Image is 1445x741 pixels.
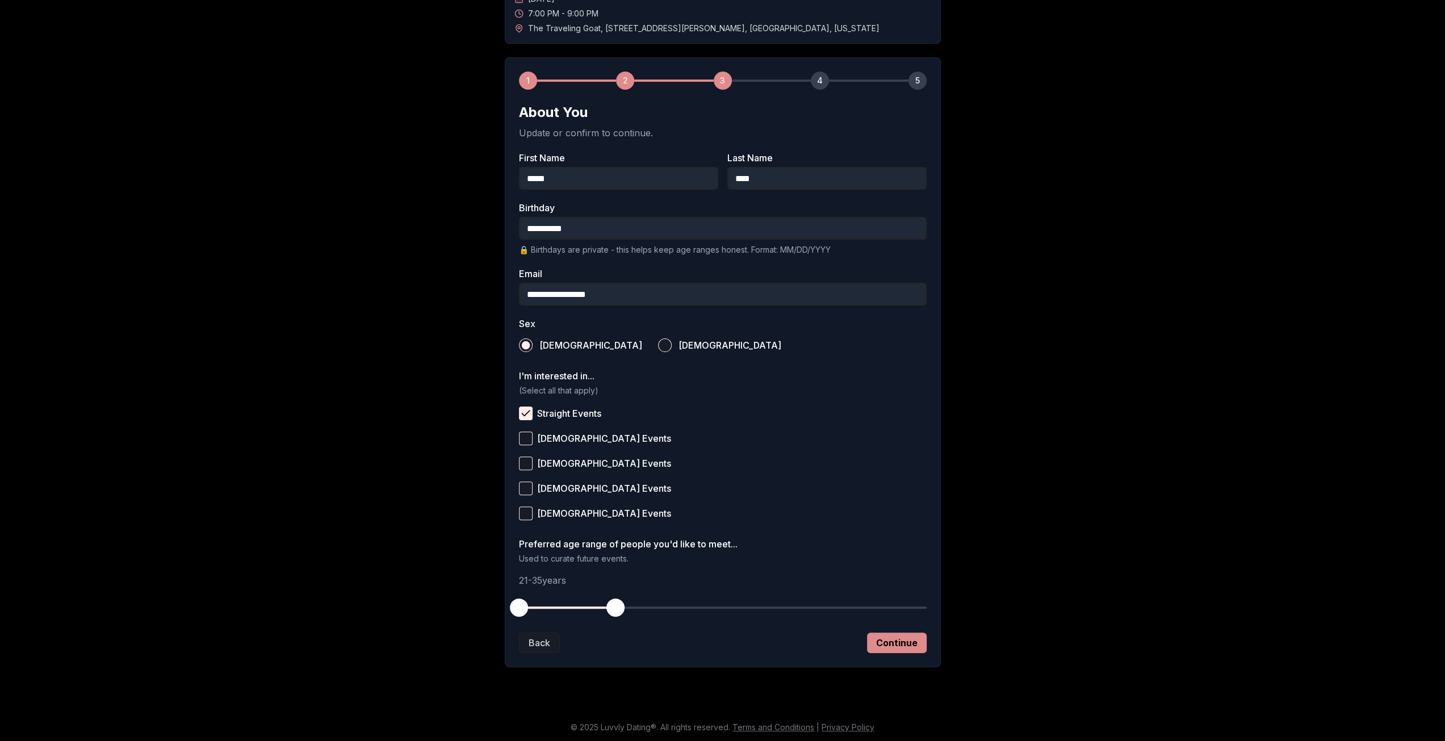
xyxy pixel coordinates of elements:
button: [DEMOGRAPHIC_DATA] [658,338,672,352]
div: 5 [908,72,927,90]
p: (Select all that apply) [519,385,927,396]
p: 21 - 35 years [519,573,927,587]
span: Straight Events [537,409,601,418]
span: [DEMOGRAPHIC_DATA] Events [537,509,671,518]
span: | [816,722,819,732]
label: Preferred age range of people you'd like to meet... [519,539,927,549]
div: 4 [811,72,829,90]
span: [DEMOGRAPHIC_DATA] Events [537,459,671,468]
button: Back [519,633,560,653]
label: First Name [519,153,718,162]
p: Used to curate future events. [519,553,927,564]
a: Privacy Policy [822,722,874,732]
label: I'm interested in... [519,371,927,380]
h2: About You [519,103,927,122]
label: Last Name [727,153,927,162]
button: [DEMOGRAPHIC_DATA] Events [519,432,533,445]
div: 2 [616,72,634,90]
label: Email [519,269,927,278]
span: [DEMOGRAPHIC_DATA] [539,341,642,350]
p: Update or confirm to continue. [519,126,927,140]
span: [DEMOGRAPHIC_DATA] Events [537,434,671,443]
a: Terms and Conditions [732,722,814,732]
div: 3 [714,72,732,90]
label: Sex [519,319,927,328]
span: [DEMOGRAPHIC_DATA] Events [537,484,671,493]
span: 7:00 PM - 9:00 PM [528,8,598,19]
button: [DEMOGRAPHIC_DATA] Events [519,482,533,495]
button: Straight Events [519,407,533,420]
p: 🔒 Birthdays are private - this helps keep age ranges honest. Format: MM/DD/YYYY [519,244,927,256]
span: The Traveling Goat , [STREET_ADDRESS][PERSON_NAME] , [GEOGRAPHIC_DATA] , [US_STATE] [528,23,879,34]
button: [DEMOGRAPHIC_DATA] [519,338,533,352]
button: [DEMOGRAPHIC_DATA] Events [519,457,533,470]
label: Birthday [519,203,927,212]
span: [DEMOGRAPHIC_DATA] [678,341,781,350]
button: [DEMOGRAPHIC_DATA] Events [519,506,533,520]
button: Continue [867,633,927,653]
div: 1 [519,72,537,90]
